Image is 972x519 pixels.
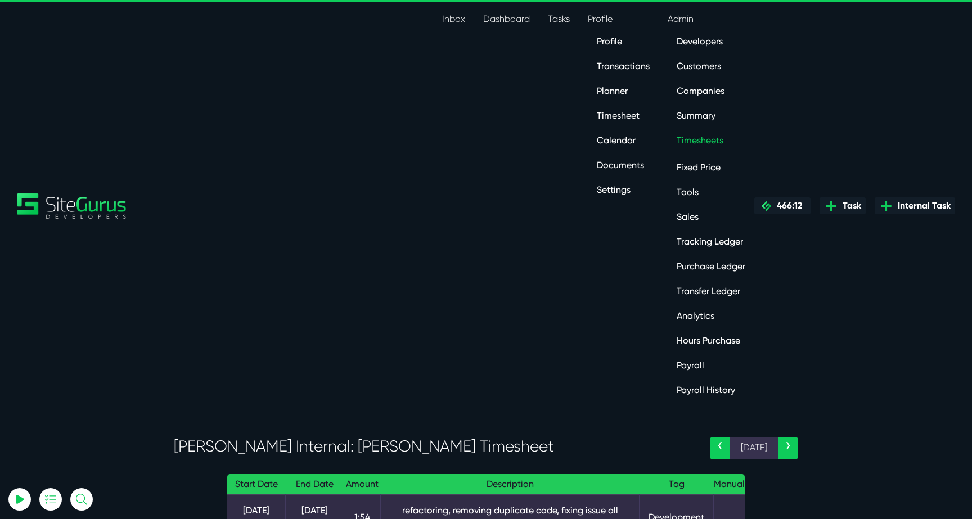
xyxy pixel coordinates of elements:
a: Developers [668,30,754,53]
th: End Date [285,474,344,495]
a: Planner [588,80,659,102]
a: Summary [668,105,754,127]
span: [DATE] [730,437,778,459]
a: Payroll History [668,379,754,401]
span: 466:12 [772,200,802,211]
a: Purchase Ledger [668,255,754,278]
a: Timesheet [588,105,659,127]
th: Amount [344,474,381,495]
a: Tracking Ledger [668,231,754,253]
th: Description [381,474,640,495]
a: Sales [668,206,754,228]
img: Sitegurus Logo [17,193,127,219]
span: Task [838,199,861,213]
a: Transfer Ledger [668,280,754,303]
span: Internal Task [893,199,951,213]
a: › [778,437,798,459]
a: Fixed Price [668,156,754,179]
a: Task [820,197,866,214]
a: Settings [588,179,659,201]
a: Transactions [588,55,659,78]
a: Calendar [588,129,659,152]
a: Hours Purchase [668,330,754,352]
a: Profile [588,30,659,53]
a: SiteGurus [17,193,127,219]
a: Timesheets [668,129,754,152]
a: Analytics [668,305,754,327]
a: Admin [659,8,754,30]
a: Customers [668,55,754,78]
a: Documents [588,154,659,177]
a: Internal Task [875,197,955,214]
a: Payroll [668,354,754,377]
a: Inbox [433,8,474,30]
a: 466:12 [754,197,811,214]
a: Tasks [539,8,579,30]
a: ‹ [710,437,730,459]
th: Start Date [227,474,285,495]
a: Profile [579,8,659,30]
a: Tools [668,181,754,204]
th: Tag [640,474,714,495]
h3: [PERSON_NAME] Internal: [PERSON_NAME] Timesheet [174,437,693,456]
a: Dashboard [474,8,539,30]
a: Companies [668,80,754,102]
th: Manual [714,474,745,495]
